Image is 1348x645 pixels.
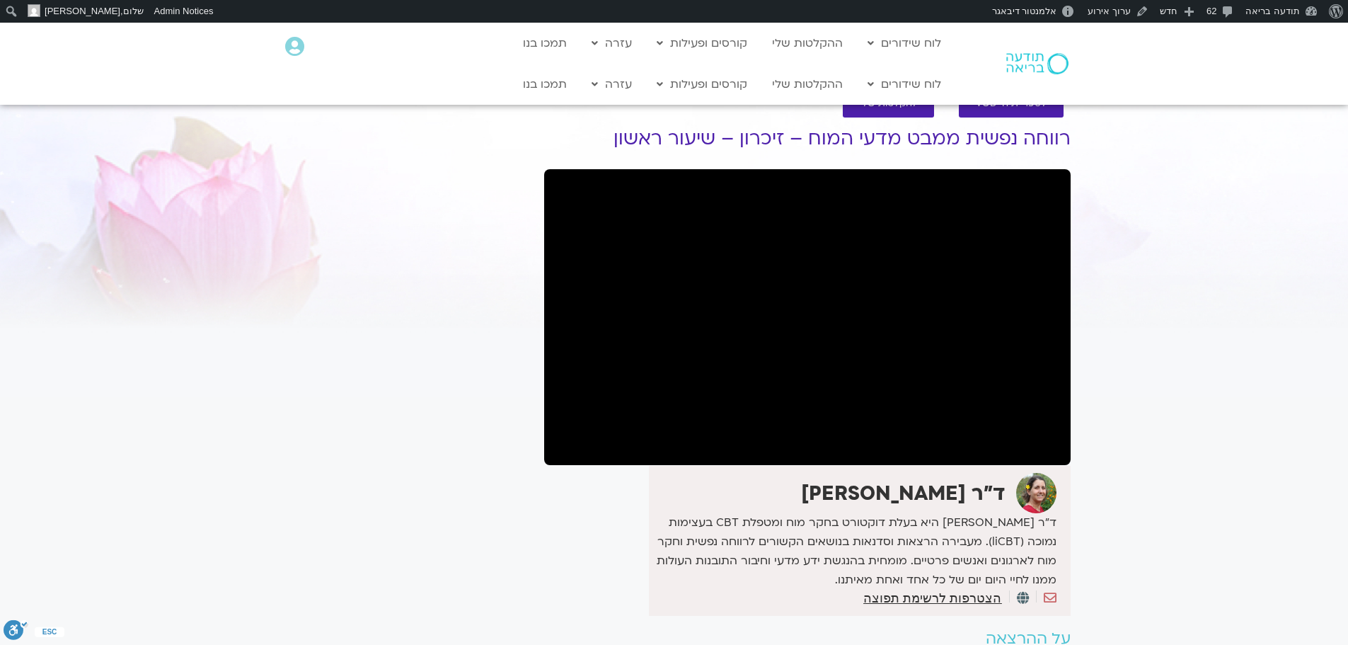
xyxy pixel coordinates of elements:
[976,98,1047,109] span: לספריית ה-VOD
[516,71,574,98] a: תמכו בנו
[516,30,574,57] a: תמכו בנו
[860,30,948,57] a: לוח שידורים
[860,98,917,109] span: להקלטות שלי
[650,30,754,57] a: קורסים ופעילות
[1006,53,1068,74] img: תודעה בריאה
[584,30,639,57] a: עזרה
[1016,473,1056,513] img: ד"ר נועה אלבלדה
[584,71,639,98] a: עזרה
[544,128,1071,149] h1: רווחה נפשית ממבט מדעי המוח – זיכרון – שיעור ראשון
[860,71,948,98] a: לוח שידורים
[765,71,850,98] a: ההקלטות שלי
[45,6,120,16] span: [PERSON_NAME]
[652,513,1056,590] p: ד״ר [PERSON_NAME] היא בעלת דוקטורט בחקר מוח ומטפלת CBT בעצימות נמוכה (liCBT). מעבירה הרצאות וסדנא...
[801,480,1006,507] strong: ד"ר [PERSON_NAME]
[650,71,754,98] a: קורסים ופעילות
[863,592,1001,605] a: הצטרפות לרשימת תפוצה
[765,30,850,57] a: ההקלטות שלי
